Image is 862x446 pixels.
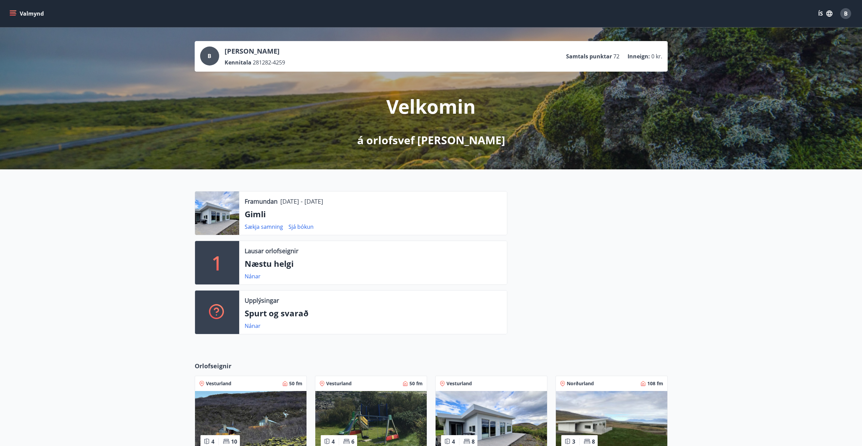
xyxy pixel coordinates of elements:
[357,133,505,148] p: á orlofsvef [PERSON_NAME]
[628,53,650,60] p: Inneign :
[245,258,502,270] p: Næstu helgi
[326,380,352,387] span: Vesturland
[245,197,278,206] p: Framundan
[231,438,237,445] span: 10
[225,47,285,56] p: [PERSON_NAME]
[386,93,476,119] p: Velkomin
[206,380,231,387] span: Vesturland
[651,53,662,60] span: 0 kr.
[592,438,595,445] span: 8
[245,322,261,330] a: Nánar
[332,438,335,445] span: 4
[245,273,261,280] a: Nánar
[572,438,575,445] span: 3
[289,380,302,387] span: 50 fm
[844,10,848,17] span: B
[838,5,854,22] button: B
[245,223,283,230] a: Sækja samning
[452,438,455,445] span: 4
[208,52,211,60] span: B
[225,59,251,66] p: Kennitala
[409,380,423,387] span: 50 fm
[253,59,285,66] span: 281282-4259
[211,438,214,445] span: 4
[647,380,663,387] span: 108 fm
[472,438,475,445] span: 8
[613,53,619,60] span: 72
[814,7,836,20] button: ÍS
[566,53,612,60] p: Samtals punktar
[245,308,502,319] p: Spurt og svarað
[245,208,502,220] p: Gimli
[245,296,279,305] p: Upplýsingar
[288,223,314,230] a: Sjá bókun
[280,197,323,206] p: [DATE] - [DATE]
[446,380,472,387] span: Vesturland
[195,361,231,370] span: Orlofseignir
[567,380,594,387] span: Norðurland
[8,7,47,20] button: menu
[212,250,223,276] p: 1
[351,438,354,445] span: 6
[245,246,298,255] p: Lausar orlofseignir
